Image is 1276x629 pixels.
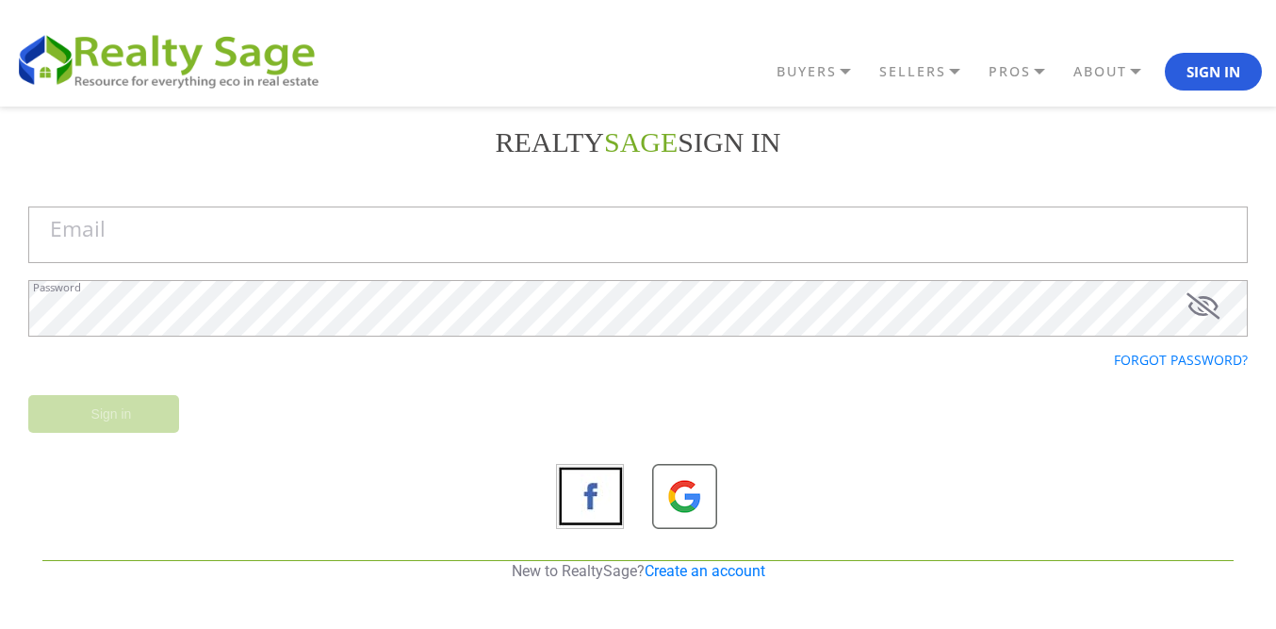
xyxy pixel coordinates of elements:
button: Sign In [1165,53,1262,91]
img: REALTY SAGE [14,28,335,91]
h2: REALTY Sign in [28,125,1248,159]
a: BUYERS [772,56,875,88]
a: SELLERS [875,56,984,88]
p: New to RealtySage? [42,561,1234,582]
a: Create an account [645,562,765,580]
font: SAGE [604,126,678,157]
label: Email [50,219,106,240]
label: Password [33,282,81,292]
a: PROS [984,56,1069,88]
a: ABOUT [1069,56,1165,88]
a: Forgot password? [1114,351,1248,369]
